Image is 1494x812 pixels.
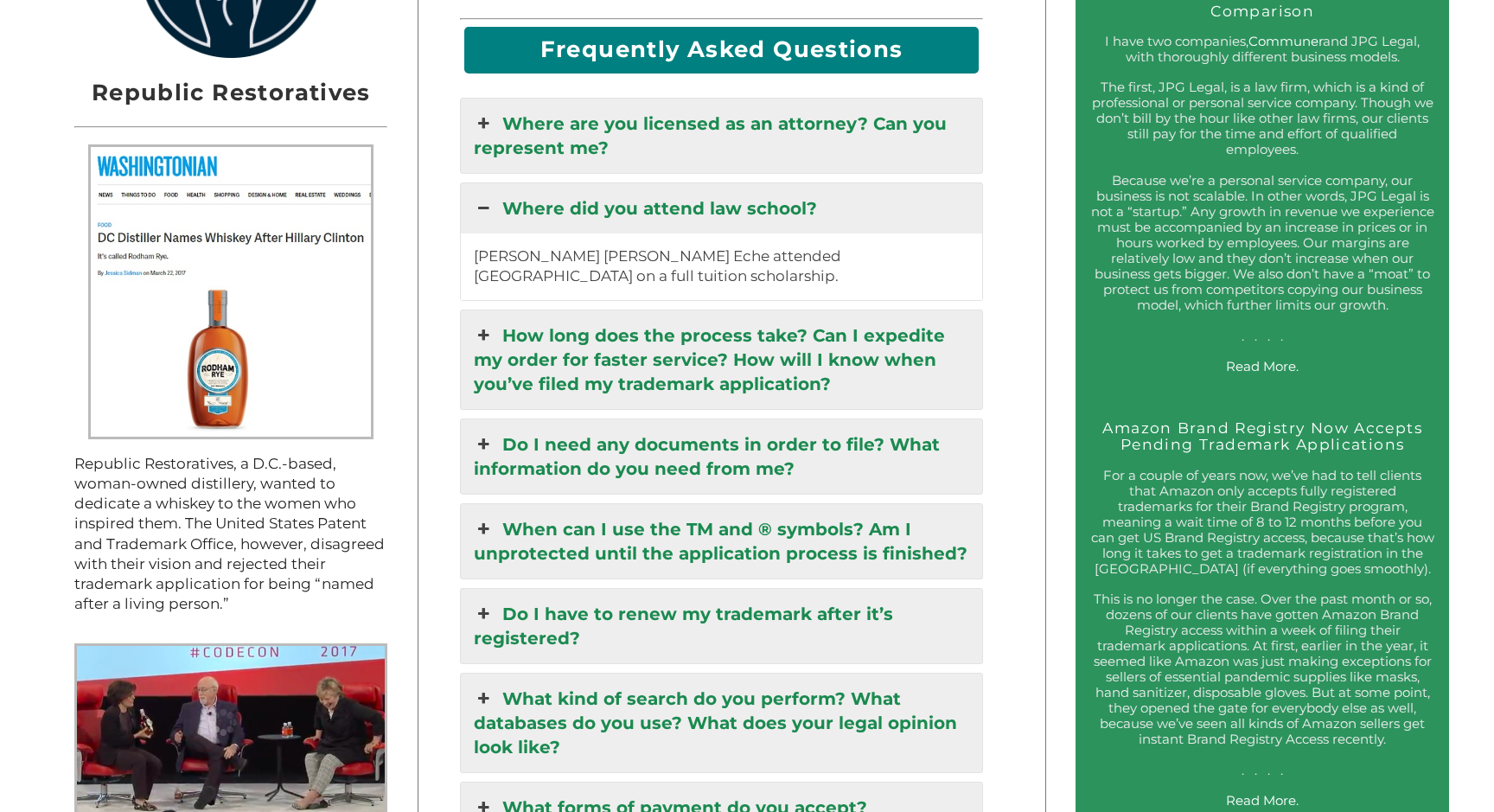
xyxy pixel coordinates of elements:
a: When can I use the TM and ® symbols? Am I unprotected until the application process is finished? [461,504,982,579]
img: Rodham Rye People Screenshot [88,144,373,440]
a: Do I need any documents in order to file? What information do you need from me? [461,419,982,494]
p: I have two companies, and JPG Legal, with thoroughly different business models. [1090,34,1433,65]
p: For a couple of years now, we’ve had to tell clients that Amazon only accepts fully registered tr... [1090,468,1433,577]
p: This is no longer the case. Over the past month or so, dozens of our clients have gotten Amazon B... [1090,591,1433,778]
p: Because we’re a personal service company, our business is not scalable. In other words, JPG Legal... [1090,173,1433,344]
a: Do I have to renew my trademark after it’s registered? [461,589,982,663]
a: What kind of search do you perform? What databases do you use? What does your legal opinion look ... [461,674,982,772]
p: The first, JPG Legal, is a law firm, which is a kind of professional or personal service company.... [1090,80,1433,157]
a: Where are you licensed as an attorney? Can you represent me? [461,99,982,173]
a: Read More. [1226,358,1299,374]
a: Where did you attend law school? [461,183,982,233]
p: Republic Restoratives, a D.C.-based, woman-owned distillery, wanted to dedicate a whiskey to the ... [74,454,387,615]
div: Where did you attend law school? [461,233,982,300]
a: How long does the process take? Can I expedite my order for faster service? How will I know when ... [461,310,982,409]
a: Amazon Brand Registry Now Accepts Pending Trademark Applications [1102,419,1422,453]
a: Communer [1248,33,1323,49]
h2: Republic Restoratives [74,74,387,112]
h2: Frequently Asked Questions [464,27,978,74]
a: Read More. [1226,792,1299,809]
p: [PERSON_NAME] [PERSON_NAME] Eche attended [GEOGRAPHIC_DATA] on a full tuition scholarship. [474,246,969,287]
